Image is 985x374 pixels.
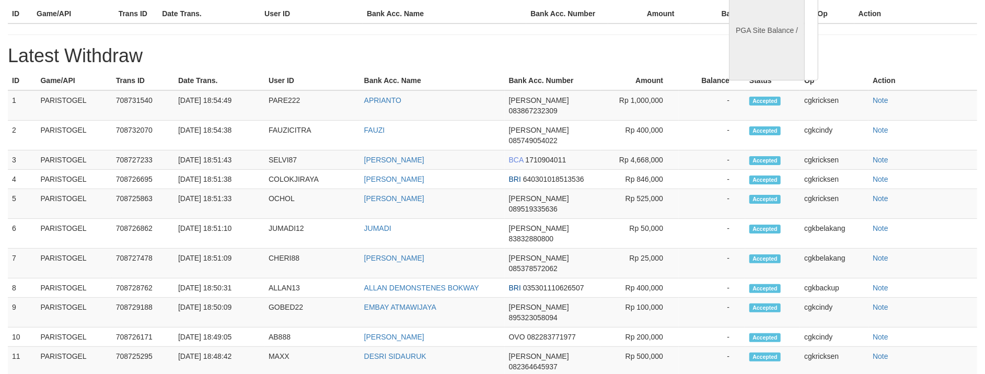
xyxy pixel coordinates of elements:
td: - [679,278,745,298]
th: Trans ID [114,4,158,24]
span: 089519335636 [509,205,558,213]
td: PARISTOGEL [37,249,112,278]
span: Accepted [749,353,781,361]
td: Rp 846,000 [601,170,679,189]
a: FAUZI [364,126,385,134]
td: PARISTOGEL [37,298,112,328]
span: 1710904011 [526,156,566,164]
td: cgkbelakang [800,249,868,278]
td: [DATE] 18:51:43 [174,150,264,170]
span: Accepted [749,97,781,106]
td: 708726695 [112,170,174,189]
td: 708731540 [112,90,174,121]
td: 9 [8,298,37,328]
td: PARISTOGEL [37,170,112,189]
span: 082283771977 [527,333,576,341]
a: Note [873,194,888,203]
td: PARISTOGEL [37,90,112,121]
th: Op [814,4,854,24]
td: Rp 100,000 [601,298,679,328]
span: 895323058094 [509,313,558,322]
span: 035301110626507 [523,284,584,292]
td: Rp 525,000 [601,189,679,219]
span: [PERSON_NAME] [509,96,569,104]
span: BRI [509,175,521,183]
a: [PERSON_NAME] [364,156,424,164]
th: Action [868,71,977,90]
span: 083867232309 [509,107,558,115]
span: [PERSON_NAME] [509,303,569,311]
td: Rp 1,000,000 [601,90,679,121]
td: 708726862 [112,219,174,249]
td: [DATE] 18:51:09 [174,249,264,278]
td: ALLAN13 [264,278,360,298]
td: Rp 4,668,000 [601,150,679,170]
td: PARISTOGEL [37,278,112,298]
td: FAUZICITRA [264,121,360,150]
td: PARISTOGEL [37,121,112,150]
td: [DATE] 18:50:09 [174,298,264,328]
span: [PERSON_NAME] [509,224,569,232]
span: Accepted [749,284,781,293]
td: [DATE] 18:51:38 [174,170,264,189]
td: PARE222 [264,90,360,121]
td: - [679,328,745,347]
a: DESRI SIDAURUK [364,352,426,360]
span: [PERSON_NAME] [509,126,569,134]
td: 6 [8,219,37,249]
span: 83832880800 [509,235,554,243]
a: [PERSON_NAME] [364,194,424,203]
span: 085749054022 [509,136,558,145]
td: cgkricksen [800,150,868,170]
span: [PERSON_NAME] [509,194,569,203]
td: 4 [8,170,37,189]
span: [PERSON_NAME] [509,352,569,360]
th: Bank Acc. Name [363,4,526,24]
a: Note [873,156,888,164]
td: COLOKJIRAYA [264,170,360,189]
td: [DATE] 18:49:05 [174,328,264,347]
td: cgkricksen [800,189,868,219]
th: Balance [679,71,745,90]
a: [PERSON_NAME] [364,333,424,341]
a: Note [873,303,888,311]
td: [DATE] 18:51:10 [174,219,264,249]
span: Accepted [749,195,781,204]
span: BRI [509,284,521,292]
td: 708726171 [112,328,174,347]
th: Game/API [32,4,114,24]
td: 3 [8,150,37,170]
th: Op [800,71,868,90]
th: Trans ID [112,71,174,90]
span: 640301018513536 [523,175,584,183]
td: JUMADI12 [264,219,360,249]
span: [PERSON_NAME] [509,254,569,262]
td: cgkricksen [800,170,868,189]
th: User ID [264,71,360,90]
td: - [679,170,745,189]
a: Note [873,224,888,232]
span: Accepted [749,333,781,342]
td: - [679,249,745,278]
a: Note [873,254,888,262]
span: Accepted [749,254,781,263]
span: 085378572062 [509,264,558,273]
a: [PERSON_NAME] [364,254,424,262]
td: OCHOL [264,189,360,219]
span: Accepted [749,225,781,233]
td: PARISTOGEL [37,328,112,347]
td: cgkricksen [800,90,868,121]
td: - [679,121,745,150]
td: cgkbelakang [800,219,868,249]
td: PARISTOGEL [37,219,112,249]
td: Rp 50,000 [601,219,679,249]
td: - [679,298,745,328]
th: Bank Acc. Name [360,71,505,90]
td: 708732070 [112,121,174,150]
th: Amount [601,71,679,90]
td: GOBED22 [264,298,360,328]
th: User ID [260,4,363,24]
th: Date Trans. [158,4,260,24]
td: cgkcindy [800,298,868,328]
td: - [679,219,745,249]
